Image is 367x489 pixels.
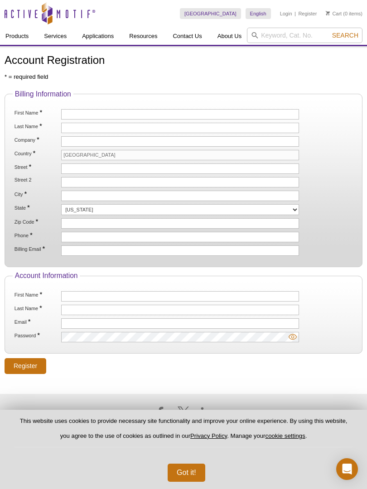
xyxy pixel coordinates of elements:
label: Country [14,150,60,157]
li: (0 items) [326,8,362,19]
label: Last Name [14,123,60,129]
a: Register [298,10,317,17]
label: Street 2 [14,177,60,183]
label: Zip Code [14,218,60,225]
button: Got it! [168,464,205,482]
a: Login [280,10,292,17]
img: Your Cart [326,11,330,15]
a: Cart [326,10,342,17]
label: Phone [14,232,60,239]
label: Email [14,318,60,325]
label: Street [14,163,60,170]
label: State [14,204,60,211]
a: [GEOGRAPHIC_DATA] [180,8,241,19]
a: Applications [77,28,119,45]
legend: Account Information [13,272,80,280]
span: Search [332,32,358,39]
img: password-eye.svg [289,333,297,341]
label: First Name [14,109,60,116]
a: Privacy Policy [190,432,227,439]
label: City [14,191,60,197]
h1: Account Registration [5,54,362,67]
a: Contact Us [167,28,207,45]
div: Open Intercom Messenger [336,458,358,480]
label: First Name [14,291,60,298]
button: Search [329,31,361,39]
label: Last Name [14,305,60,312]
legend: Billing Information [13,90,73,98]
input: Keyword, Cat. No. [247,28,362,43]
label: Password [14,332,60,339]
p: * = required field [5,73,362,81]
a: Resources [124,28,163,45]
li: | [295,8,296,19]
button: cookie settings [265,432,305,439]
a: About Us [212,28,247,45]
p: This website uses cookies to provide necessary site functionality and improve your online experie... [14,417,353,447]
a: Services [39,28,72,45]
a: English [246,8,271,19]
label: Billing Email [14,245,60,252]
input: Register [5,358,46,374]
label: Company [14,136,60,143]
